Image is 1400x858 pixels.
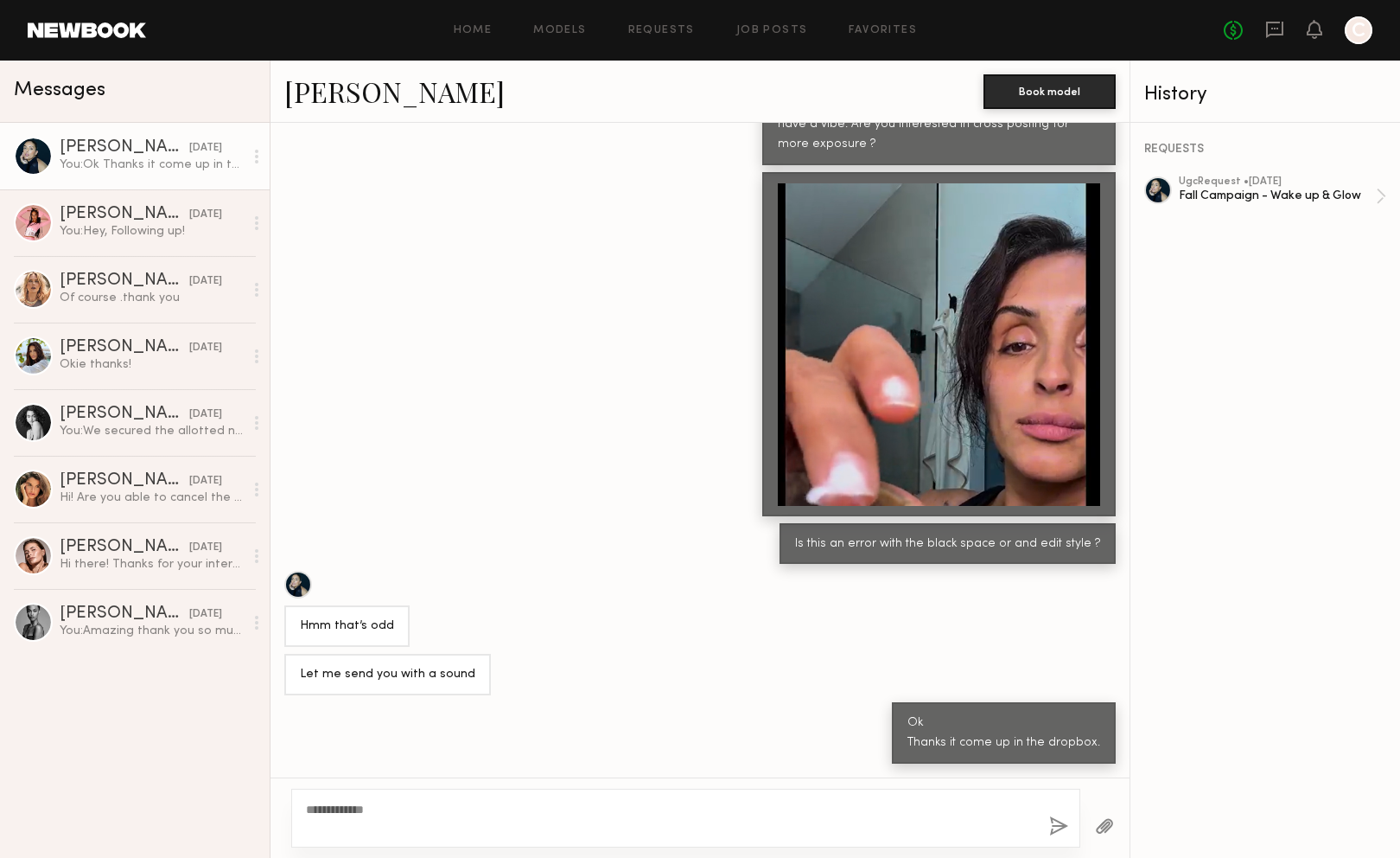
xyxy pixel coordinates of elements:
div: [PERSON_NAME] [60,539,189,556]
div: [DATE] [189,207,222,223]
div: You: We secured the allotted number of partnerships. I will reach out if we need additional conte... [60,423,244,439]
div: [PERSON_NAME] [60,605,189,623]
div: [DATE] [189,473,222,490]
a: Requests [628,25,695,36]
div: Ok Thanks it come up in the dropbox. [907,714,1100,753]
div: [PERSON_NAME] [60,272,189,290]
div: [DATE] [189,340,222,356]
a: [PERSON_NAME] [284,73,505,110]
div: Is this an error with the black space or and edit style ? [795,535,1100,554]
div: Hmm that’s odd [300,617,394,637]
a: C [1345,16,1372,44]
div: Let me send you with a sound [300,665,475,685]
div: [DATE] [189,606,222,623]
div: History [1144,85,1386,105]
a: Book model [983,83,1116,98]
div: [PERSON_NAME] [60,139,189,157]
div: ugc Request • [DATE] [1179,176,1376,188]
div: [PERSON_NAME] [60,206,189,223]
div: Okie thanks! [60,356,244,373]
div: [DATE] [189,140,222,157]
div: [PERSON_NAME] [60,406,189,423]
div: REQUESTS [1144,144,1386,156]
div: [PERSON_NAME] [60,472,189,490]
div: Fall Campaign - Wake up & Glow [1179,188,1376,204]
div: You: Hey, Following up! [60,223,244,240]
div: Hi! Are you able to cancel the job please? Just want to make sure you don’t send products my way.... [60,490,244,506]
button: Book model [983,74,1116,109]
a: Home [454,25,493,36]
div: Hi there! Thanks for your interest :) Is there any flexibility in the budget? Typically for an ed... [60,556,244,573]
a: Models [533,25,586,36]
a: ugcRequest •[DATE]Fall Campaign - Wake up & Glow [1179,176,1386,216]
span: Messages [14,80,105,100]
a: Favorites [849,25,917,36]
div: Of course .thank you [60,290,244,306]
div: [DATE] [189,540,222,556]
div: [PERSON_NAME] [60,339,189,356]
a: Job Posts [736,25,808,36]
div: You: Ok Thanks it come up in the dropbox. [60,157,244,173]
div: You: Amazing thank you so much [PERSON_NAME] [60,623,244,639]
div: [DATE] [189,407,222,423]
div: [DATE] [189,273,222,290]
